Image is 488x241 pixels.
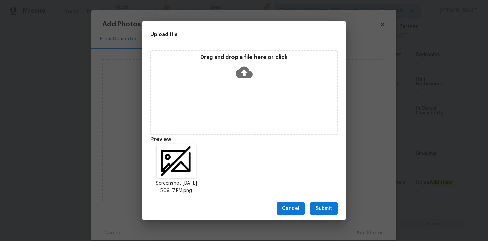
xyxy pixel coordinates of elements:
img: dZk9tf7PrwW83LLrLwXKsI4AAAggggAACcQoQHD10NeDl+wTLaNCLGvaC+2Y7V9RjZduXbQgggAACCCCAwHgECI4eelGCXfBw... [157,144,196,178]
p: Screenshot [DATE] 5.09.17 PM.png [150,180,202,194]
p: Drag and drop a file here or click [151,54,337,61]
button: Submit [310,202,338,215]
h2: Upload file [150,30,307,38]
button: Cancel [277,202,305,215]
span: Submit [316,204,332,213]
span: Cancel [282,204,299,213]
